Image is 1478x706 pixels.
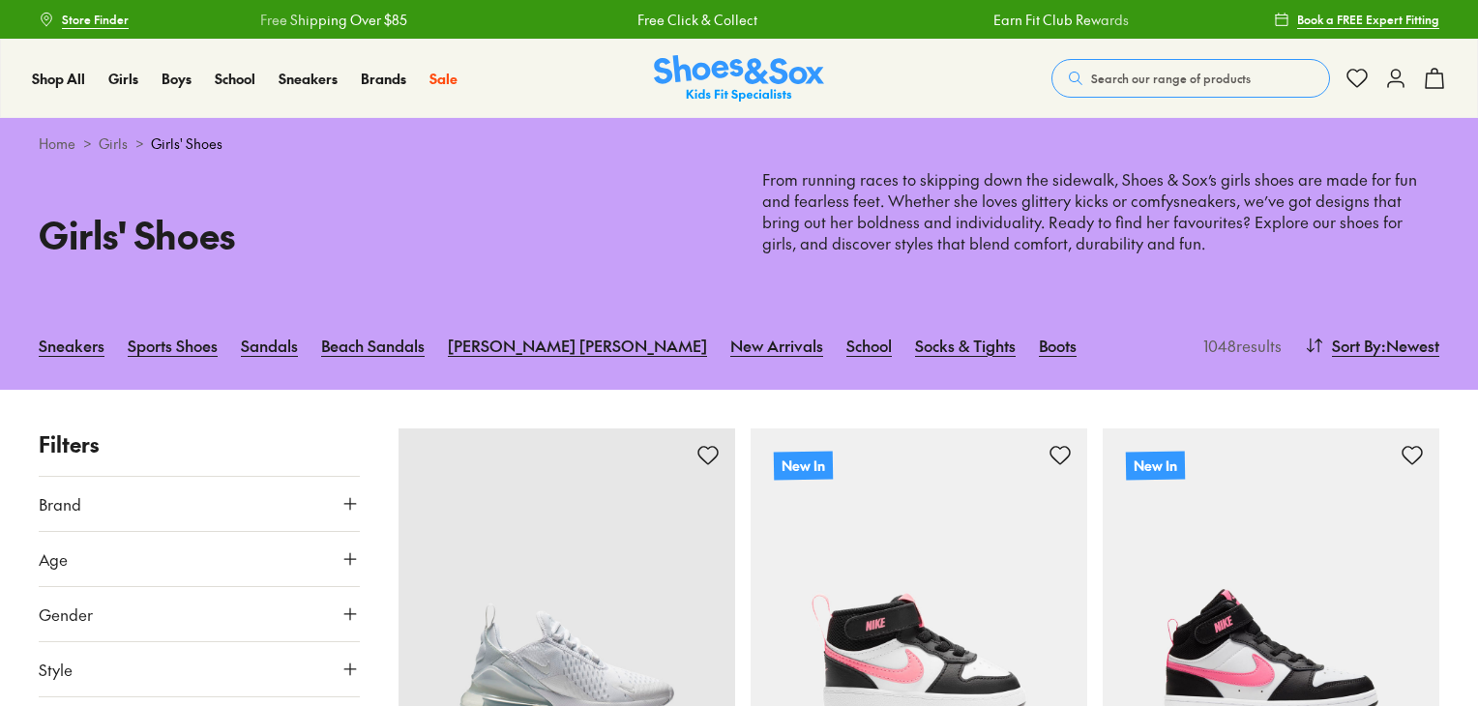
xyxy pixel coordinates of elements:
[944,10,1079,30] a: Earn Fit Club Rewards
[1091,70,1251,87] span: Search our range of products
[915,324,1016,367] a: Socks & Tights
[99,133,128,154] a: Girls
[211,10,358,30] a: Free Shipping Over $85
[215,69,255,88] span: School
[151,133,222,154] span: Girls' Shoes
[62,11,129,28] span: Store Finder
[1274,2,1439,37] a: Book a FREE Expert Fitting
[321,324,425,367] a: Beach Sandals
[1196,334,1282,357] p: 1048 results
[162,69,192,88] span: Boys
[39,133,1439,154] div: > >
[279,69,338,88] span: Sneakers
[39,587,360,641] button: Gender
[1305,324,1439,367] button: Sort By:Newest
[215,69,255,89] a: School
[429,69,458,88] span: Sale
[39,207,716,262] h1: Girls' Shoes
[32,69,85,88] span: Shop All
[1051,59,1330,98] button: Search our range of products
[1126,451,1185,480] p: New In
[361,69,406,88] span: Brands
[588,10,708,30] a: Free Click & Collect
[1332,334,1381,357] span: Sort By
[846,324,892,367] a: School
[128,324,218,367] a: Sports Shoes
[39,532,360,586] button: Age
[1297,11,1439,28] span: Book a FREE Expert Fitting
[774,451,833,480] p: New In
[39,133,75,154] a: Home
[39,428,360,460] p: Filters
[654,55,824,103] img: SNS_Logo_Responsive.svg
[39,547,68,571] span: Age
[39,2,129,37] a: Store Finder
[108,69,138,88] span: Girls
[1173,190,1236,211] a: sneakers
[429,69,458,89] a: Sale
[1039,324,1077,367] a: Boots
[39,492,81,515] span: Brand
[361,69,406,89] a: Brands
[241,324,298,367] a: Sandals
[162,69,192,89] a: Boys
[32,69,85,89] a: Shop All
[448,324,707,367] a: [PERSON_NAME] [PERSON_NAME]
[39,477,360,531] button: Brand
[1381,334,1439,357] span: : Newest
[108,69,138,89] a: Girls
[279,69,338,89] a: Sneakers
[654,55,824,103] a: Shoes & Sox
[39,324,104,367] a: Sneakers
[762,169,1439,254] p: From running races to skipping down the sidewalk, Shoes & Sox’s girls shoes are made for fun and ...
[39,603,93,626] span: Gender
[39,658,73,681] span: Style
[39,642,360,696] button: Style
[730,324,823,367] a: New Arrivals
